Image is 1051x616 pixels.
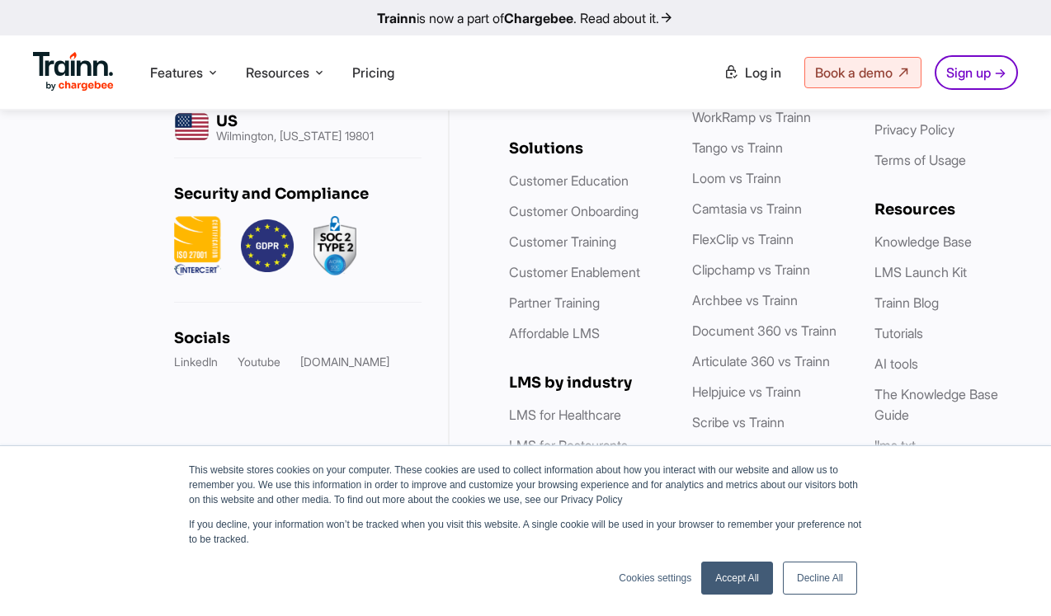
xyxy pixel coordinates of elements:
[874,386,998,423] a: The Knowledge Base Guide
[216,112,374,130] h6: US
[874,355,918,372] a: AI tools
[509,139,659,158] h6: Solutions
[246,63,309,82] span: Resources
[174,185,422,203] h6: Security and Compliance
[150,63,203,82] span: Features
[174,354,218,370] a: LinkedIn
[509,233,616,250] a: Customer Training
[189,463,862,507] p: This website stores cookies on your computer. These cookies are used to collect information about...
[692,322,837,339] a: Document 360 vs Trainn
[352,64,394,81] a: Pricing
[692,353,830,369] a: Articulate 360 vs Trainn
[509,203,639,219] a: Customer Onboarding
[174,329,422,347] h6: Socials
[874,200,1025,219] h6: Resources
[692,109,811,125] a: WorkRamp vs Trainn
[692,292,798,308] a: Archbee vs Trainn
[692,383,801,400] a: Helpjuice vs Trainn
[509,294,600,311] a: Partner Training
[313,216,356,275] img: soc2
[692,200,802,217] a: Camtasia vs Trainn
[509,407,621,423] a: LMS for Healthcare
[692,414,785,430] a: Scribe vs Trainn
[692,231,794,247] a: FlexClip vs Trainn
[509,172,629,189] a: Customer Education
[509,325,600,341] a: Affordable LMS
[815,64,893,81] span: Book a demo
[804,57,921,88] a: Book a demo
[509,437,628,454] a: LMS for Restaurants
[241,216,294,275] img: GDPR.png
[692,139,783,156] a: Tango vs Trainn
[874,121,954,138] a: Privacy Policy
[216,130,374,142] p: Wilmington, [US_STATE] 19801
[174,216,221,275] img: ISO
[33,52,114,92] img: Trainn Logo
[619,571,691,585] a: Cookies settings
[692,261,810,278] a: Clipchamp vs Trainn
[874,325,923,341] a: Tutorials
[377,10,417,26] b: Trainn
[745,64,781,81] span: Log in
[174,109,210,144] img: us headquarters
[874,264,967,280] a: LMS Launch Kit
[714,58,791,87] a: Log in
[238,354,280,370] a: Youtube
[189,517,862,547] p: If you decline, your information won’t be tracked when you visit this website. A single cookie wi...
[874,152,966,168] a: Terms of Usage
[509,374,659,392] h6: LMS by industry
[692,170,781,186] a: Loom vs Trainn
[874,437,916,454] a: llms.txt
[935,55,1018,90] a: Sign up →
[509,264,640,280] a: Customer Enablement
[504,10,573,26] b: Chargebee
[300,354,389,370] a: [DOMAIN_NAME]
[874,294,939,311] a: Trainn Blog
[874,233,972,250] a: Knowledge Base
[701,562,773,595] a: Accept All
[783,562,857,595] a: Decline All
